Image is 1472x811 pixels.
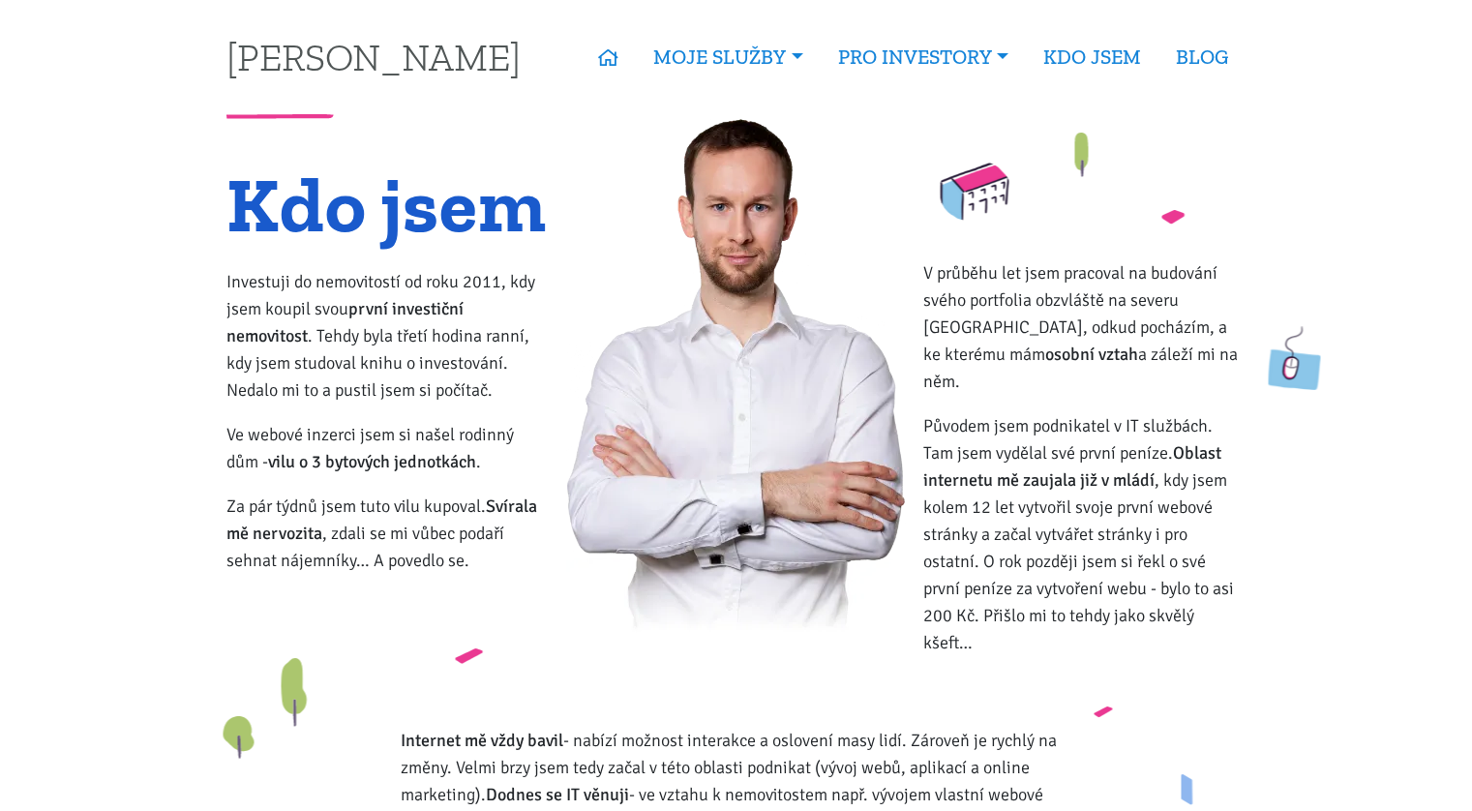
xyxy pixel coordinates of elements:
p: Ve webové inzerci jsem si našel rodinný dům - . [226,421,549,475]
strong: Dodnes se IT věnuji [486,784,629,805]
p: Za pár týdnů jsem tuto vilu kupoval. , zdali se mi vůbec podaří sehnat nájemníky… A povedlo se. [226,493,549,574]
a: BLOG [1158,35,1246,79]
p: Investuji do nemovitostí od roku 2011, kdy jsem koupil svou . Tehdy byla třetí hodina ranní, kdy ... [226,268,549,404]
strong: vilu o 3 bytových jednotkách [268,451,476,472]
strong: osobní vztah [1045,344,1138,365]
a: KDO JSEM [1026,35,1158,79]
p: Původem jsem podnikatel v IT službách. Tam jsem vydělal své první peníze. , kdy jsem kolem 12 let... [923,412,1246,656]
p: V průběhu let jsem pracoval na budování svého portfolia obzvláště na severu [GEOGRAPHIC_DATA], od... [923,259,1246,395]
a: [PERSON_NAME] [226,38,521,75]
a: PRO INVESTORY [821,35,1026,79]
strong: Internet mě vždy bavil [401,730,563,751]
h1: Kdo jsem [226,172,549,237]
a: MOJE SLUŽBY [636,35,820,79]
